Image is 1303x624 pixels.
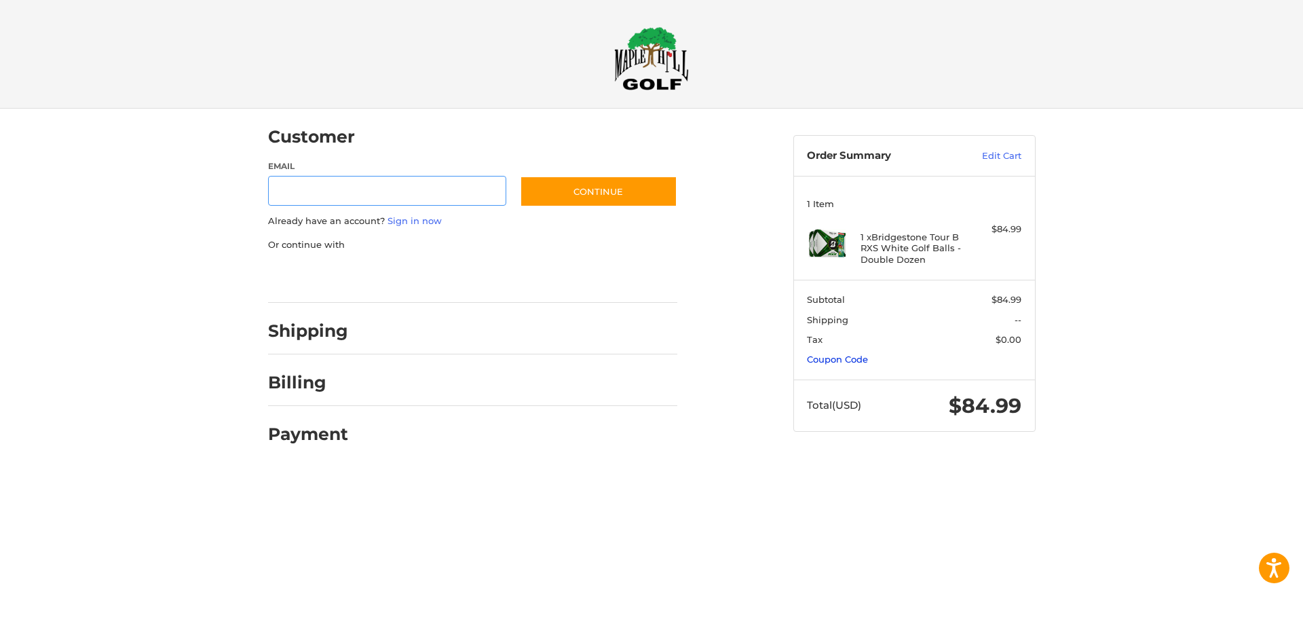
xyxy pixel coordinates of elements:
h4: 1 x Bridgestone Tour B RXS White Golf Balls - Double Dozen [861,232,964,265]
h3: Order Summary [807,149,953,163]
iframe: PayPal-paylater [379,265,480,289]
h2: Billing [268,372,347,393]
span: $84.99 [949,393,1021,418]
p: Or continue with [268,238,677,252]
label: Email [268,160,507,172]
a: Edit Cart [953,149,1021,163]
h2: Payment [268,424,348,445]
span: -- [1015,314,1021,325]
span: Shipping [807,314,848,325]
h2: Shipping [268,320,348,342]
h3: 1 Item [807,198,1021,209]
a: Sign in now [388,215,442,226]
a: Coupon Code [807,354,868,365]
p: Already have an account? [268,215,677,228]
h2: Customer [268,126,355,147]
button: Continue [520,176,677,207]
iframe: Google Customer Reviews [1191,587,1303,624]
img: Maple Hill Golf [614,26,689,90]
span: Total (USD) [807,399,861,411]
span: $0.00 [996,334,1021,345]
iframe: PayPal-venmo [493,265,595,289]
span: $84.99 [992,294,1021,305]
span: Subtotal [807,294,845,305]
iframe: PayPal-paypal [263,265,365,289]
div: $84.99 [968,223,1021,236]
span: Tax [807,334,823,345]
